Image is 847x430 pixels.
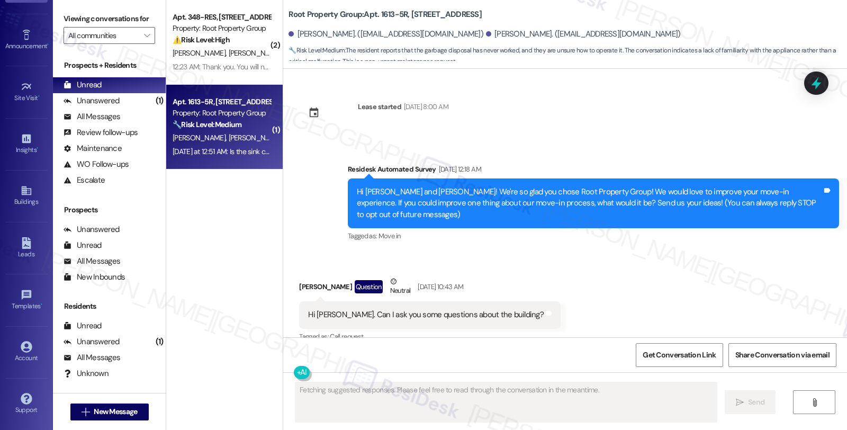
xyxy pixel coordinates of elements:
div: Prospects + Residents [53,60,166,71]
span: Call request [330,332,363,341]
div: Residents [53,301,166,312]
div: Neutral [388,276,412,298]
textarea: Fetching suggested responses. Please feel free to read through the conversation in the meantime. [295,382,717,422]
span: [PERSON_NAME] [173,48,229,58]
div: New Inbounds [64,272,125,283]
span: Share Conversation via email [735,350,830,361]
i:  [82,408,89,416]
div: Review follow-ups [64,127,138,138]
input: All communities [68,27,138,44]
button: Send [725,390,776,414]
div: Maintenance [64,143,122,154]
i:  [144,31,150,40]
div: Unanswered [64,224,120,235]
a: Insights • [5,130,48,158]
div: Tagged as: [299,329,561,344]
div: All Messages [64,352,120,363]
span: • [38,93,40,100]
div: [DATE] at 12:51 AM: Is the sink currently draining normally, or is water backing up in the basin? [173,147,454,156]
div: [PERSON_NAME]. ([EMAIL_ADDRESS][DOMAIN_NAME]) [289,29,483,40]
div: Question [355,280,383,293]
a: Support [5,390,48,418]
div: Residesk Automated Survey [348,164,839,178]
div: Lease started [358,101,401,112]
span: [PERSON_NAME] [229,133,282,142]
div: Escalate [64,175,105,186]
div: Prospects [53,204,166,216]
a: Buildings [5,182,48,210]
div: 12:23 AM: Thank you. You will no longer receive texts from this thread. Please reply with 'UNSTOP... [173,62,675,71]
div: All Messages [64,111,120,122]
div: [DATE] 10:43 AM [415,281,463,292]
a: Account [5,338,48,366]
div: Tagged as: [348,228,839,244]
button: Share Conversation via email [728,343,836,367]
div: [PERSON_NAME] [299,276,561,302]
a: Templates • [5,286,48,315]
div: Apt. 1613-5R, [STREET_ADDRESS] [173,96,271,107]
b: Root Property Group: Apt. 1613-5R, [STREET_ADDRESS] [289,9,482,20]
span: • [41,301,42,308]
strong: ⚠️ Risk Level: High [173,35,230,44]
button: Get Conversation Link [636,343,723,367]
div: (1) [153,334,166,350]
span: • [47,41,49,48]
div: [DATE] 8:00 AM [401,101,448,112]
i:  [810,398,818,407]
span: New Message [94,406,137,417]
i:  [736,398,744,407]
div: (1) [153,93,166,109]
div: Unread [64,79,102,91]
span: • [37,145,38,152]
span: : The resident reports that the garbage disposal has never worked, and they are unsure how to ope... [289,45,847,68]
div: Hi [PERSON_NAME] and [PERSON_NAME]! We're so glad you chose Root Property Group! We would love to... [357,186,822,220]
div: Unread [64,240,102,251]
strong: 🔧 Risk Level: Medium [289,46,345,55]
span: [PERSON_NAME] [229,48,282,58]
div: Hi [PERSON_NAME]. Can I ask you some questions about the building? [308,309,544,320]
div: Unanswered [64,95,120,106]
div: Property: Root Property Group [173,107,271,119]
div: Unread [64,320,102,332]
strong: 🔧 Risk Level: Medium [173,120,241,129]
span: Get Conversation Link [643,350,716,361]
label: Viewing conversations for [64,11,155,27]
span: Move in [379,231,400,240]
div: Unanswered [64,336,120,347]
span: Send [748,397,764,408]
button: New Message [70,404,149,420]
span: [PERSON_NAME] [173,133,229,142]
div: Unknown [64,368,109,379]
div: Property: Root Property Group [173,23,271,34]
div: [PERSON_NAME]. ([EMAIL_ADDRESS][DOMAIN_NAME]) [486,29,681,40]
a: Leads [5,234,48,263]
div: All Messages [64,256,120,267]
a: Site Visit • [5,78,48,106]
div: WO Follow-ups [64,159,129,170]
div: Apt. 348-RES, [STREET_ADDRESS] - [STREET_ADDRESS][PERSON_NAME] [173,12,271,23]
div: [DATE] 12:18 AM [436,164,481,175]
